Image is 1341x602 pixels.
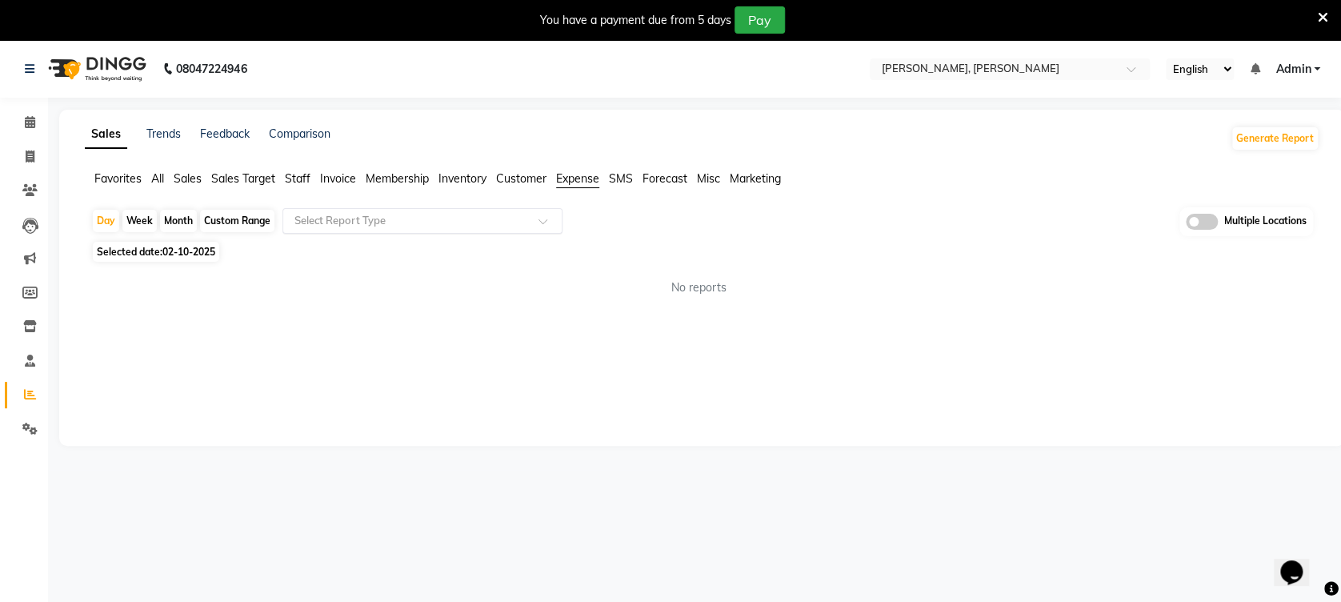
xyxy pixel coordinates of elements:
[285,171,310,186] span: Staff
[438,171,486,186] span: Inventory
[41,46,150,91] img: logo
[320,171,356,186] span: Invoice
[162,246,215,258] span: 02-10-2025
[671,279,727,296] span: No reports
[735,6,785,34] button: Pay
[146,126,181,141] a: Trends
[609,171,633,186] span: SMS
[200,126,250,141] a: Feedback
[556,171,599,186] span: Expense
[269,126,330,141] a: Comparison
[200,210,274,232] div: Custom Range
[93,242,219,262] span: Selected date:
[160,210,197,232] div: Month
[174,171,202,186] span: Sales
[366,171,429,186] span: Membership
[697,171,720,186] span: Misc
[85,120,127,149] a: Sales
[122,210,157,232] div: Week
[1275,61,1311,78] span: Admin
[642,171,687,186] span: Forecast
[496,171,546,186] span: Customer
[1274,538,1325,586] iframe: chat widget
[730,171,781,186] span: Marketing
[1224,214,1307,230] span: Multiple Locations
[94,171,142,186] span: Favorites
[151,171,164,186] span: All
[1232,127,1318,150] button: Generate Report
[176,46,246,91] b: 08047224946
[93,210,119,232] div: Day
[211,171,275,186] span: Sales Target
[540,12,731,29] div: You have a payment due from 5 days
